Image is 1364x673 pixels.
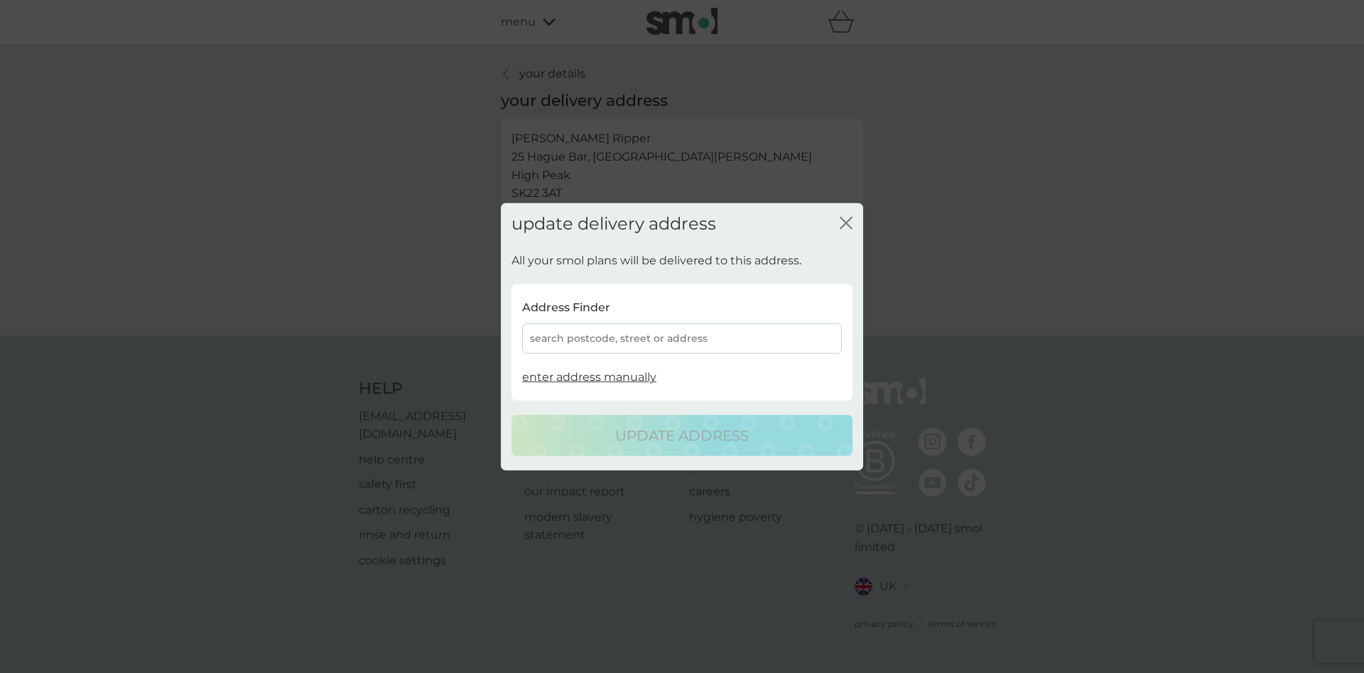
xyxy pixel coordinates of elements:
[615,424,749,447] p: update address
[511,252,801,270] p: All your smol plans will be delivered to this address.
[522,323,842,354] div: search postcode, street or address
[511,213,716,234] h2: update delivery address
[522,368,656,387] button: enter address manually
[840,216,852,231] button: close
[511,415,852,456] button: update address
[522,298,610,317] p: Address Finder
[522,370,656,384] span: enter address manually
